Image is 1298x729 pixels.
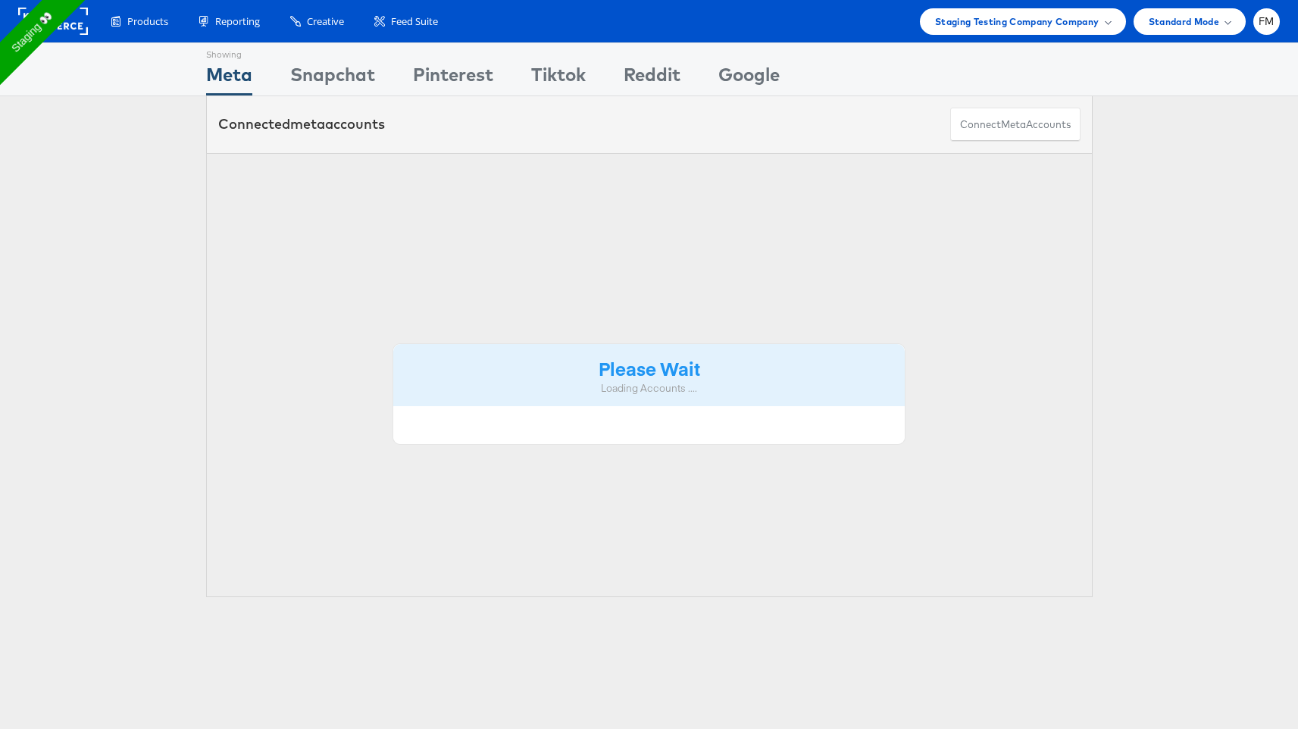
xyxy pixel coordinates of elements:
strong: Please Wait [599,355,700,380]
span: Reporting [215,14,260,29]
div: Showing [206,43,252,61]
span: Feed Suite [391,14,438,29]
span: Staging Testing Company Company [935,14,1099,30]
div: Reddit [624,61,680,95]
div: Tiktok [531,61,586,95]
span: meta [1001,117,1026,132]
div: Google [718,61,780,95]
button: ConnectmetaAccounts [950,108,1081,142]
span: Creative [307,14,344,29]
div: Connected accounts [218,114,385,134]
div: Pinterest [413,61,493,95]
div: Loading Accounts .... [405,381,894,396]
span: FM [1259,17,1275,27]
span: meta [290,115,325,133]
div: Meta [206,61,252,95]
span: Products [127,14,168,29]
div: Snapchat [290,61,375,95]
span: Standard Mode [1149,14,1219,30]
